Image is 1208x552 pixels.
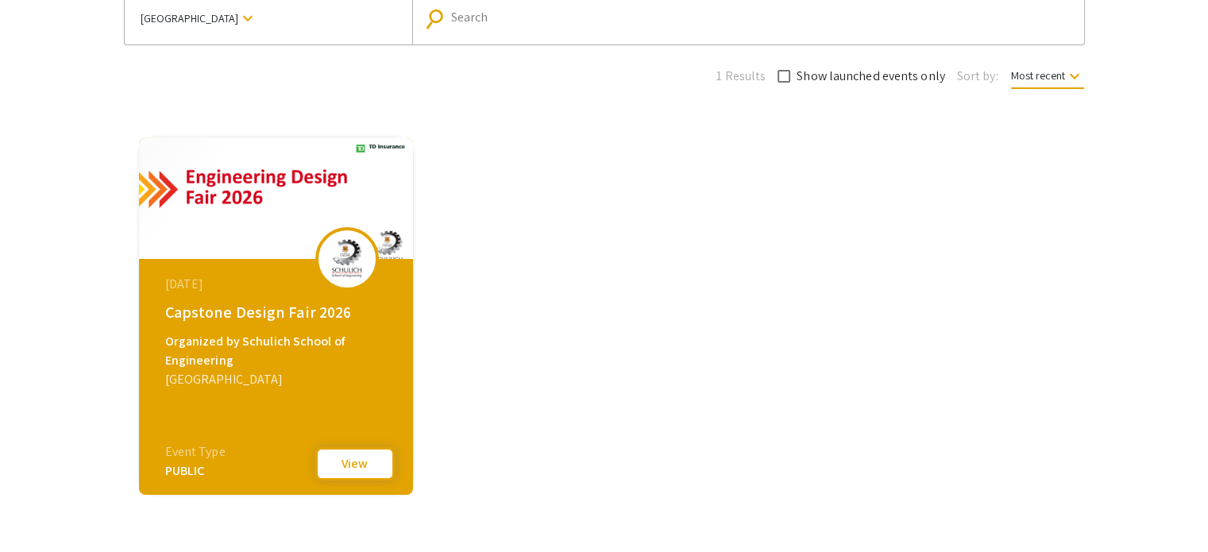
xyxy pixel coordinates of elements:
mat-icon: Search [427,5,450,33]
iframe: Chat [12,481,68,540]
mat-icon: keyboard_arrow_down [238,9,257,28]
div: Event Type [165,442,226,461]
img: capstone-design-fair-2026_eventCoverPhoto_7a46c7__thumb.png [139,137,413,259]
div: PUBLIC [165,461,226,481]
span: Show launched events only [797,67,945,86]
div: Capstone Design Fair 2026 [165,300,391,324]
img: capstone-design-fair-2026_eventLogo_c13983_.png [323,238,371,278]
span: [GEOGRAPHIC_DATA] [141,4,238,33]
div: [DATE] [165,275,391,294]
button: Most recent [998,61,1097,90]
span: Sort by: [957,67,998,86]
div: Organized by Schulich School of Engineering [165,332,391,370]
span: Most recent [1011,68,1084,89]
button: View [315,447,395,481]
div: [GEOGRAPHIC_DATA] [165,370,391,389]
span: 1 Results [716,67,766,86]
mat-icon: keyboard_arrow_down [1065,67,1084,86]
